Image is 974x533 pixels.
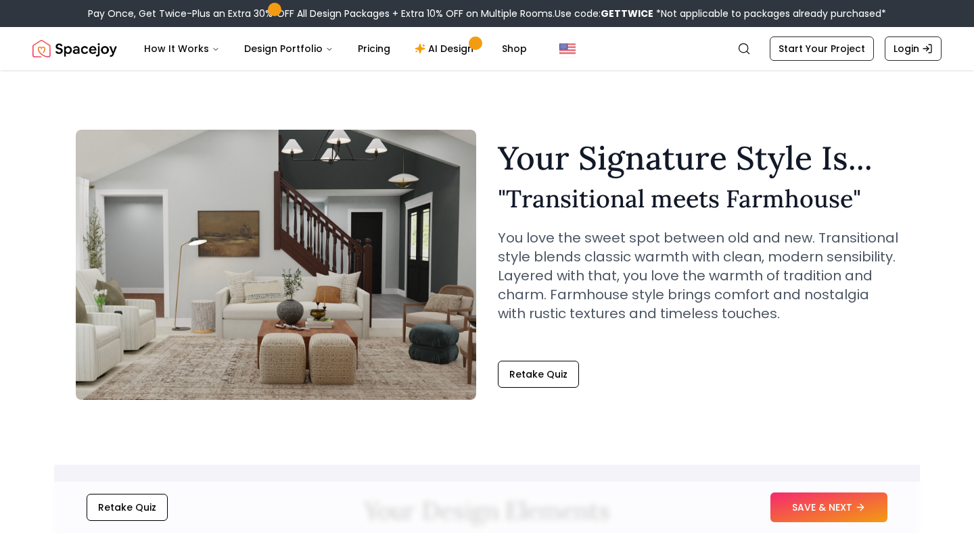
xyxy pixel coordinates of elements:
[498,142,898,174] h1: Your Signature Style Is...
[32,35,117,62] a: Spacejoy
[88,7,886,20] div: Pay Once, Get Twice-Plus an Extra 30% OFF All Design Packages + Extra 10% OFF on Multiple Rooms.
[770,36,874,61] a: Start Your Project
[601,7,653,20] b: GETTWICE
[133,35,538,62] nav: Main
[133,35,231,62] button: How It Works
[87,494,168,521] button: Retake Quiz
[770,492,887,522] button: SAVE & NEXT
[498,228,898,323] p: You love the sweet spot between old and new. Transitional style blends classic warmth with clean,...
[498,185,898,212] h2: " Transitional meets Farmhouse "
[76,130,476,400] img: Transitional meets Farmhouse Style Example
[491,35,538,62] a: Shop
[32,27,942,70] nav: Global
[653,7,886,20] span: *Not applicable to packages already purchased*
[32,35,117,62] img: Spacejoy Logo
[404,35,488,62] a: AI Design
[347,35,401,62] a: Pricing
[885,36,942,61] a: Login
[555,7,653,20] span: Use code:
[559,41,576,57] img: United States
[498,361,579,388] button: Retake Quiz
[233,35,344,62] button: Design Portfolio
